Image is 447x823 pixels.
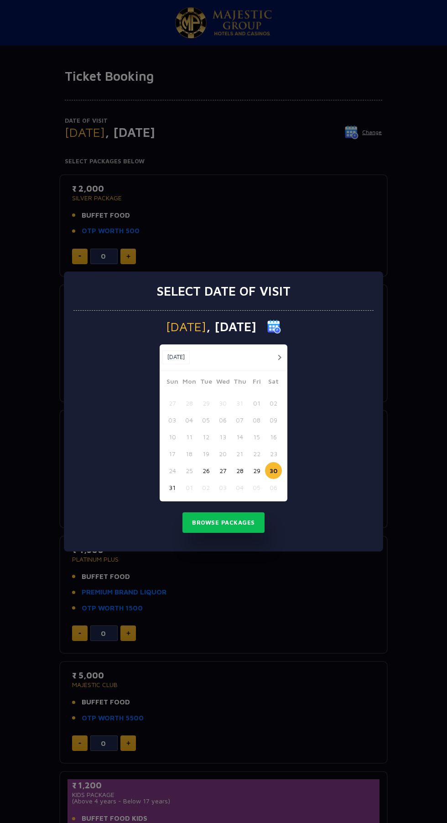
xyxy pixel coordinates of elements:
button: 01 [181,479,198,496]
button: 18 [181,445,198,462]
button: 27 [214,462,231,479]
h3: Select date of visit [156,283,291,299]
button: 25 [181,462,198,479]
button: 05 [198,411,214,428]
button: 01 [248,395,265,411]
button: [DATE] [162,350,190,364]
button: 04 [231,479,248,496]
button: 14 [231,428,248,445]
button: 19 [198,445,214,462]
button: 11 [181,428,198,445]
span: , [DATE] [206,320,256,333]
button: 26 [198,462,214,479]
button: 17 [164,445,181,462]
button: 02 [265,395,282,411]
span: Tue [198,376,214,389]
button: 29 [198,395,214,411]
button: 03 [164,411,181,428]
button: 30 [265,462,282,479]
span: Thu [231,376,248,389]
button: 31 [164,479,181,496]
span: Mon [181,376,198,389]
button: 28 [181,395,198,411]
span: Fri [248,376,265,389]
img: calender icon [267,320,281,333]
button: 21 [231,445,248,462]
button: 29 [248,462,265,479]
button: 02 [198,479,214,496]
button: 06 [265,479,282,496]
span: Sat [265,376,282,389]
button: 27 [164,395,181,411]
button: 30 [214,395,231,411]
button: 06 [214,411,231,428]
span: [DATE] [166,320,206,333]
button: 07 [231,411,248,428]
button: 15 [248,428,265,445]
button: 28 [231,462,248,479]
button: 03 [214,479,231,496]
button: 31 [231,395,248,411]
button: 13 [214,428,231,445]
span: Sun [164,376,181,389]
button: 04 [181,411,198,428]
button: 23 [265,445,282,462]
span: Wed [214,376,231,389]
button: 16 [265,428,282,445]
button: 22 [248,445,265,462]
button: 08 [248,411,265,428]
button: 20 [214,445,231,462]
button: Browse Packages [182,512,265,533]
button: 10 [164,428,181,445]
button: 24 [164,462,181,479]
button: 05 [248,479,265,496]
button: 12 [198,428,214,445]
button: 09 [265,411,282,428]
